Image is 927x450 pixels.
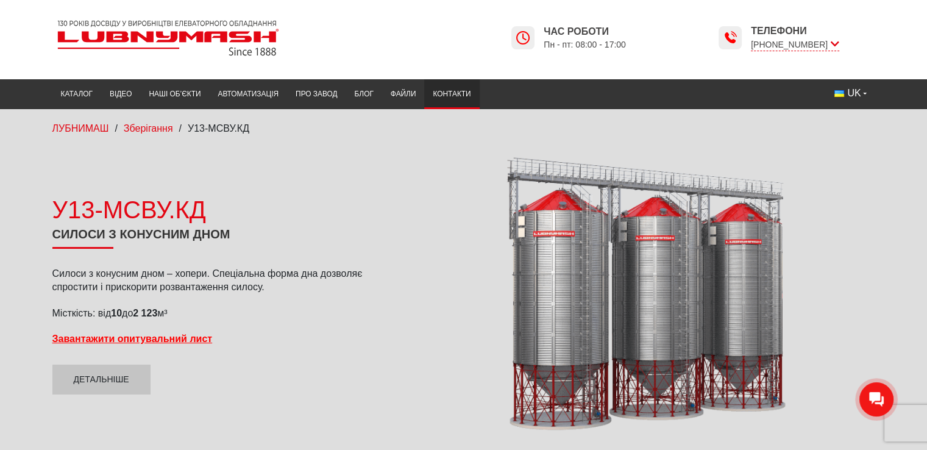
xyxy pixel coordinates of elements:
[52,307,385,320] p: Місткість: від до м³
[847,87,861,100] span: UK
[382,82,425,106] a: Файли
[124,123,173,134] a: Зберігання
[826,82,875,104] button: UK
[723,30,737,45] img: Lubnymash time icon
[140,82,209,106] a: Наші об’єкти
[52,227,385,249] h1: Силоси з конусним дном
[188,123,249,134] span: У13-МСВУ.КД
[179,123,182,134] span: /
[52,193,385,227] div: У13-МСВУ.КД
[52,82,101,106] a: Каталог
[52,365,151,395] a: Детальніше
[287,82,346,106] a: Про завод
[52,267,385,295] p: Силоси з конусним дном – хопери. Спеціальна форма дна дозволяє спростити і прискорити розвантажен...
[544,39,626,51] span: Пн - пт: 08:00 - 17:00
[209,82,287,106] a: Автоматизація
[101,82,140,106] a: Відео
[115,123,117,134] span: /
[52,123,109,134] a: ЛУБНИМАШ
[544,25,626,38] span: Час роботи
[751,38,839,51] span: [PHONE_NUMBER]
[52,15,284,61] img: Lubnymash
[52,334,213,344] a: Завантажити опитувальний лист
[111,308,122,318] strong: 10
[516,30,530,45] img: Lubnymash time icon
[346,82,382,106] a: Блог
[834,90,844,97] img: Українська
[133,308,157,318] strong: 2 123
[751,24,839,38] span: Телефони
[424,82,479,106] a: Контакти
